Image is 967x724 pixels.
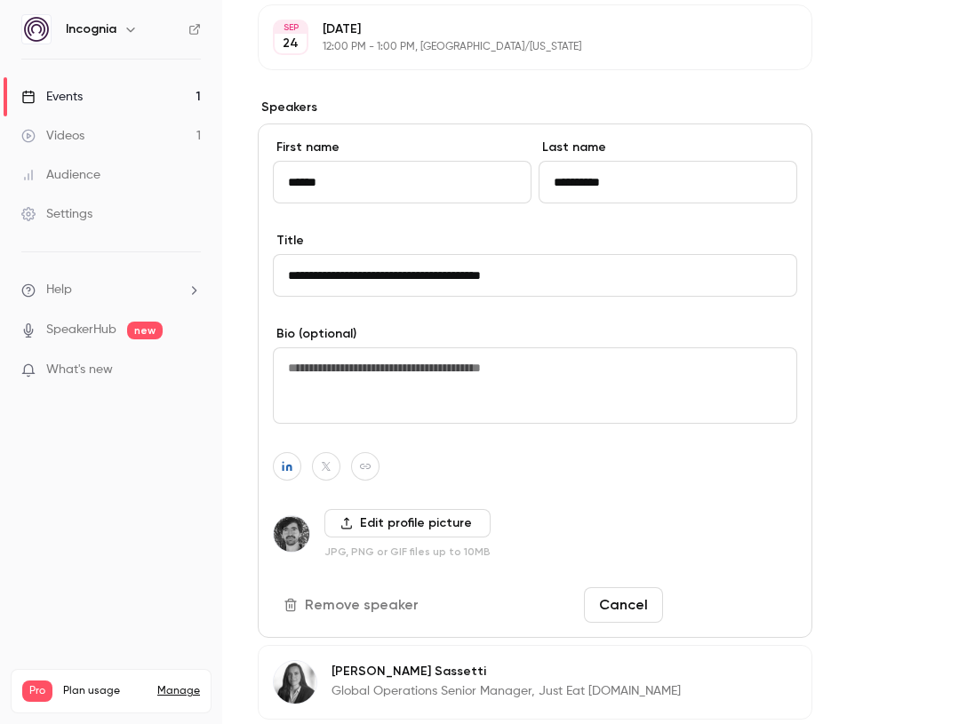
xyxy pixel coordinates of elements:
div: Events [21,88,83,106]
div: SEP [275,21,307,34]
label: Title [273,232,797,250]
div: Videos [21,127,84,145]
div: Maria Sassetti[PERSON_NAME] SassettiGlobal Operations Senior Manager, Just Eat [DOMAIN_NAME] [258,645,812,720]
span: new [127,322,163,339]
div: Settings [21,205,92,223]
img: Maria Sassetti [274,661,316,704]
span: What's new [46,361,113,379]
iframe: Noticeable Trigger [180,362,201,378]
a: Manage [157,684,200,698]
label: Speakers [258,99,812,116]
button: Remove speaker [273,587,433,623]
label: Last name [539,139,797,156]
h6: Incognia [66,20,116,38]
img: Incognia [22,15,51,44]
label: First name [273,139,531,156]
div: Audience [21,166,100,184]
span: Plan usage [63,684,147,698]
a: SpeakerHub [46,321,116,339]
p: JPG, PNG or GIF files up to 10MB [324,545,491,559]
p: 12:00 PM - 1:00 PM, [GEOGRAPHIC_DATA]/[US_STATE] [323,40,718,54]
p: [DATE] [323,20,718,38]
button: Cancel [584,587,663,623]
img: Victor Cavalcanti [274,516,309,552]
p: [PERSON_NAME] Sassetti [332,663,681,680]
p: Global Operations Senior Manager, Just Eat [DOMAIN_NAME] [332,682,681,700]
span: Pro [22,680,52,702]
button: Save changes [670,587,797,623]
label: Edit profile picture [324,509,491,537]
label: Bio (optional) [273,325,797,343]
span: Help [46,281,72,299]
li: help-dropdown-opener [21,281,201,299]
p: 24 [283,35,299,52]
